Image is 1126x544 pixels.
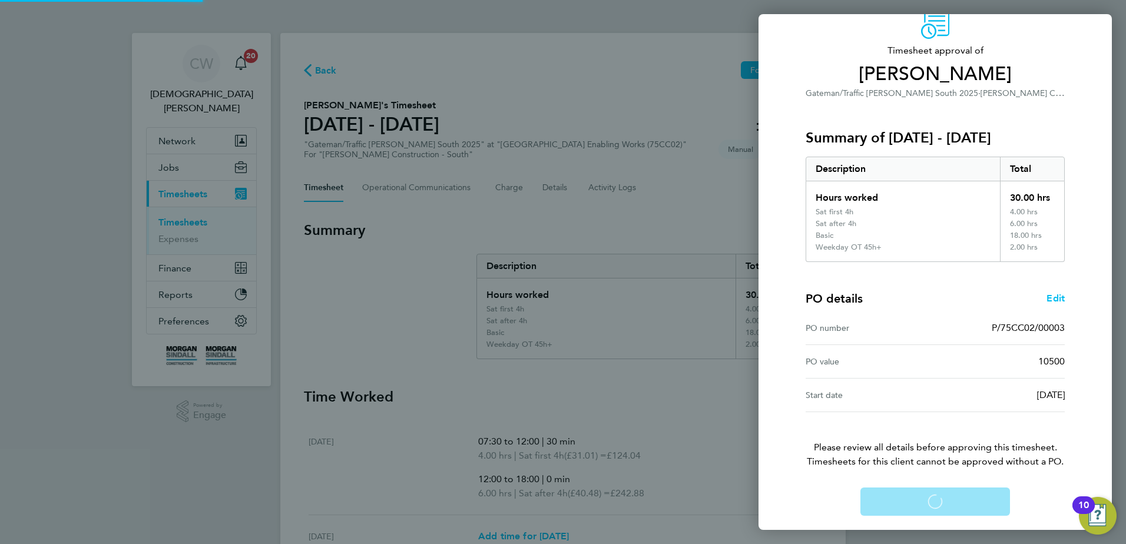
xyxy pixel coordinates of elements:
div: Sat first 4h [816,207,853,217]
span: · [978,88,981,98]
div: PO number [806,321,935,335]
span: P/75CC02/00003 [992,322,1065,333]
div: Weekday OT 45h+ [816,243,882,252]
a: Edit [1046,291,1065,306]
div: 2.00 hrs [1000,243,1065,261]
div: Total [1000,157,1065,181]
div: 18.00 hrs [1000,231,1065,243]
div: 10500 [935,354,1065,369]
div: Sat after 4h [816,219,856,228]
div: Basic [816,231,833,240]
span: Timesheet approval of [806,44,1065,58]
span: Timesheets for this client cannot be approved without a PO. [791,455,1079,469]
div: Description [806,157,1000,181]
p: Please review all details before approving this timesheet. [791,412,1079,469]
button: Open Resource Center, 10 new notifications [1079,497,1117,535]
span: Gateman/Traffic [PERSON_NAME] South 2025 [806,88,978,98]
div: Start date [806,388,935,402]
h3: Summary of [DATE] - [DATE] [806,128,1065,147]
span: [PERSON_NAME] [806,62,1065,86]
div: PO value [806,354,935,369]
span: Edit [1046,293,1065,304]
div: [DATE] [935,388,1065,402]
h4: PO details [806,290,863,307]
div: 4.00 hrs [1000,207,1065,219]
div: Hours worked [806,181,1000,207]
div: 10 [1078,505,1089,520]
div: 30.00 hrs [1000,181,1065,207]
div: Summary of 20 - 26 Sep 2025 [806,157,1065,262]
div: 6.00 hrs [1000,219,1065,231]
